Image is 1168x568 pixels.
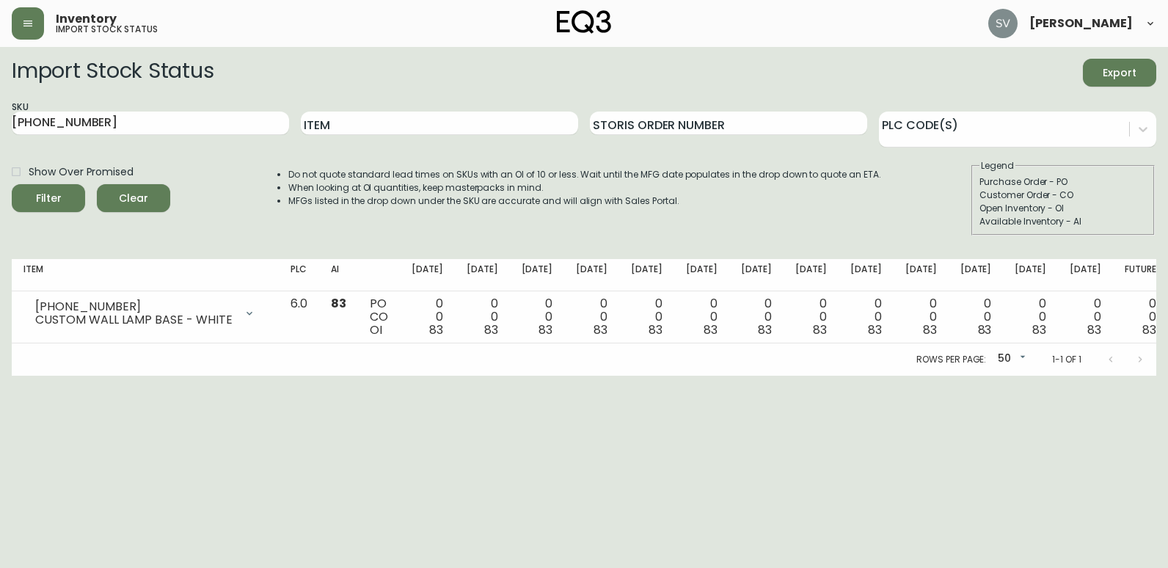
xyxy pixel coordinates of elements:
[1083,59,1156,87] button: Export
[978,321,992,338] span: 83
[467,297,498,337] div: 0 0
[1087,321,1101,338] span: 83
[649,321,663,338] span: 83
[288,168,881,181] li: Do not quote standard lead times on SKUs with an OI of 10 or less. Wait until the MFG date popula...
[979,159,1015,172] legend: Legend
[557,10,611,34] img: logo
[992,347,1029,371] div: 50
[35,300,235,313] div: [PHONE_NUMBER]
[288,194,881,208] li: MFGs listed in the drop down under the SKU are accurate and will align with Sales Portal.
[35,313,235,327] div: CUSTOM WALL LAMP BASE - WHITE
[564,259,619,291] th: [DATE]
[1113,259,1168,291] th: Future
[412,297,443,337] div: 0 0
[905,297,937,337] div: 0 0
[12,259,279,291] th: Item
[741,297,773,337] div: 0 0
[1052,353,1081,366] p: 1-1 of 1
[813,321,827,338] span: 83
[839,259,894,291] th: [DATE]
[29,164,134,180] span: Show Over Promised
[758,321,772,338] span: 83
[949,259,1004,291] th: [DATE]
[894,259,949,291] th: [DATE]
[97,184,170,212] button: Clear
[279,259,319,291] th: PLC
[960,297,992,337] div: 0 0
[539,321,552,338] span: 83
[331,295,346,312] span: 83
[12,59,213,87] h2: Import Stock Status
[979,189,1147,202] div: Customer Order - CO
[729,259,784,291] th: [DATE]
[988,9,1018,38] img: 0ef69294c49e88f033bcbeb13310b844
[1142,321,1156,338] span: 83
[1015,297,1046,337] div: 0 0
[686,297,718,337] div: 0 0
[594,321,607,338] span: 83
[370,297,388,337] div: PO CO
[1003,259,1058,291] th: [DATE]
[370,321,382,338] span: OI
[868,321,882,338] span: 83
[850,297,882,337] div: 0 0
[576,297,607,337] div: 0 0
[674,259,729,291] th: [DATE]
[319,259,358,291] th: AI
[619,259,674,291] th: [DATE]
[109,189,158,208] span: Clear
[923,321,937,338] span: 83
[704,321,718,338] span: 83
[916,353,986,366] p: Rows per page:
[510,259,565,291] th: [DATE]
[56,25,158,34] h5: import stock status
[1032,321,1046,338] span: 83
[784,259,839,291] th: [DATE]
[400,259,455,291] th: [DATE]
[522,297,553,337] div: 0 0
[36,189,62,208] div: Filter
[455,259,510,291] th: [DATE]
[279,291,319,343] td: 6.0
[23,297,267,329] div: [PHONE_NUMBER]CUSTOM WALL LAMP BASE - WHITE
[1095,64,1145,82] span: Export
[12,184,85,212] button: Filter
[979,215,1147,228] div: Available Inventory - AI
[795,297,827,337] div: 0 0
[288,181,881,194] li: When looking at OI quantities, keep masterpacks in mind.
[56,13,117,25] span: Inventory
[1070,297,1101,337] div: 0 0
[1029,18,1133,29] span: [PERSON_NAME]
[979,202,1147,215] div: Open Inventory - OI
[979,175,1147,189] div: Purchase Order - PO
[631,297,663,337] div: 0 0
[1058,259,1113,291] th: [DATE]
[429,321,443,338] span: 83
[1125,297,1156,337] div: 0 0
[484,321,498,338] span: 83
